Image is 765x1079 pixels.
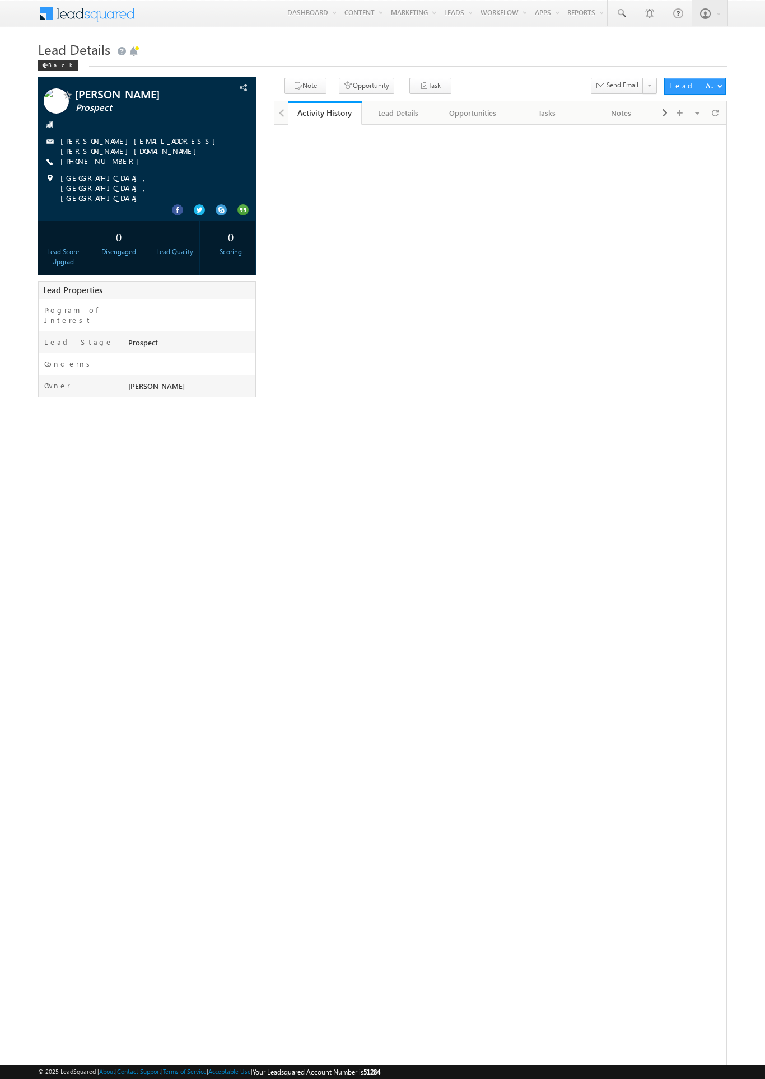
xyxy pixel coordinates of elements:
button: Send Email [591,78,643,94]
div: Tasks [519,106,574,120]
a: Acceptable Use [208,1068,251,1075]
div: Lead Score Upgrad [41,247,85,267]
a: Opportunities [436,101,510,125]
span: [PHONE_NUMBER] [60,156,145,167]
a: About [99,1068,115,1075]
a: Activity History [288,101,362,125]
a: Contact Support [117,1068,161,1075]
div: Scoring [208,247,253,257]
span: Send Email [607,80,638,90]
div: 0 [97,226,141,247]
div: Notes [593,106,648,120]
a: Terms of Service [163,1068,207,1075]
div: Back [38,60,78,71]
div: -- [41,226,85,247]
div: Disengaged [97,247,141,257]
span: 51284 [363,1068,380,1076]
button: Lead Actions [664,78,726,95]
span: [GEOGRAPHIC_DATA], [GEOGRAPHIC_DATA], [GEOGRAPHIC_DATA] [60,173,236,203]
span: Your Leadsquared Account Number is [253,1068,380,1076]
div: 0 [208,226,253,247]
button: Opportunity [339,78,394,94]
div: Lead Actions [669,81,717,91]
a: Notes [584,101,658,125]
div: Opportunities [445,106,500,120]
span: © 2025 LeadSquared | | | | | [38,1067,380,1077]
a: [PERSON_NAME][EMAIL_ADDRESS][PERSON_NAME][DOMAIN_NAME] [60,136,221,156]
img: Profile photo [44,88,69,118]
span: Lead Details [38,40,110,58]
div: Activity History [296,107,353,118]
label: Owner [44,381,71,391]
button: Note [284,78,326,94]
span: [PERSON_NAME] [74,88,209,100]
div: Lead Quality [153,247,197,257]
label: Lead Stage [44,337,113,347]
span: [PERSON_NAME] [128,381,185,391]
div: Prospect [125,337,255,353]
a: Tasks [510,101,584,125]
span: Prospect [76,102,210,114]
span: Lead Properties [43,284,102,295]
a: Back [38,59,83,69]
div: Lead Details [371,106,426,120]
button: Task [409,78,451,94]
div: -- [153,226,197,247]
label: Program of Interest [44,305,117,325]
a: Lead Details [362,101,436,125]
label: Concerns [44,359,94,369]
